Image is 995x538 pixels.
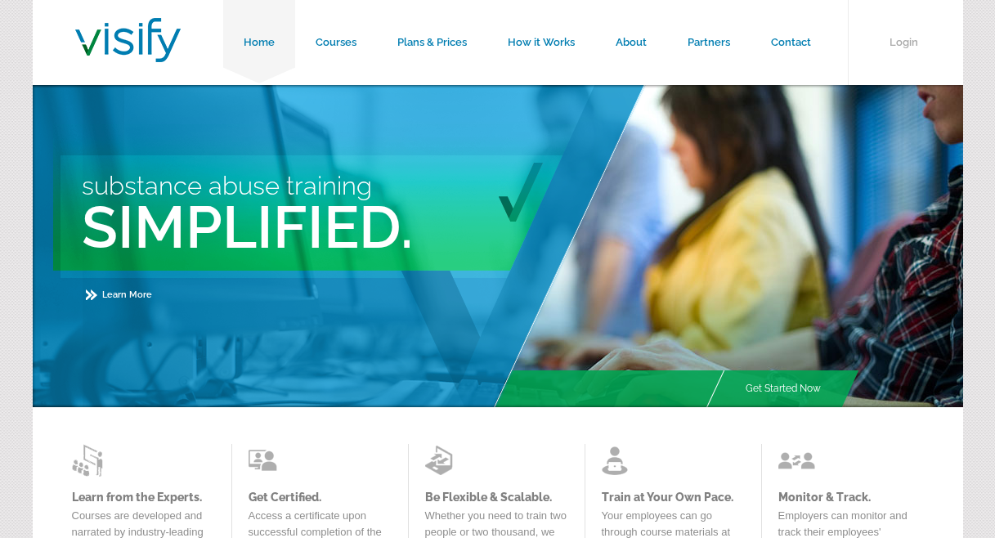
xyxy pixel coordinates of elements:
[75,43,181,67] a: Visify Training
[425,491,568,504] a: Be Flexible & Scalable.
[778,444,815,477] img: Learn from the Experts
[425,444,462,477] img: Learn from the Experts
[249,444,285,477] img: Learn from the Experts
[72,444,109,477] img: Learn from the Experts
[602,491,745,504] a: Train at Your Own Pace.
[492,85,963,407] img: Main Image
[75,18,181,62] img: Visify Training
[778,491,921,504] a: Monitor & Track.
[725,370,841,407] a: Get Started Now
[72,491,215,504] a: Learn from the Experts.
[249,491,392,504] a: Get Certified.
[86,289,152,300] a: Learn More
[602,444,639,477] img: Learn from the Experts
[82,171,649,200] h3: Substance Abuse Training
[82,192,649,262] h2: Simplified.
